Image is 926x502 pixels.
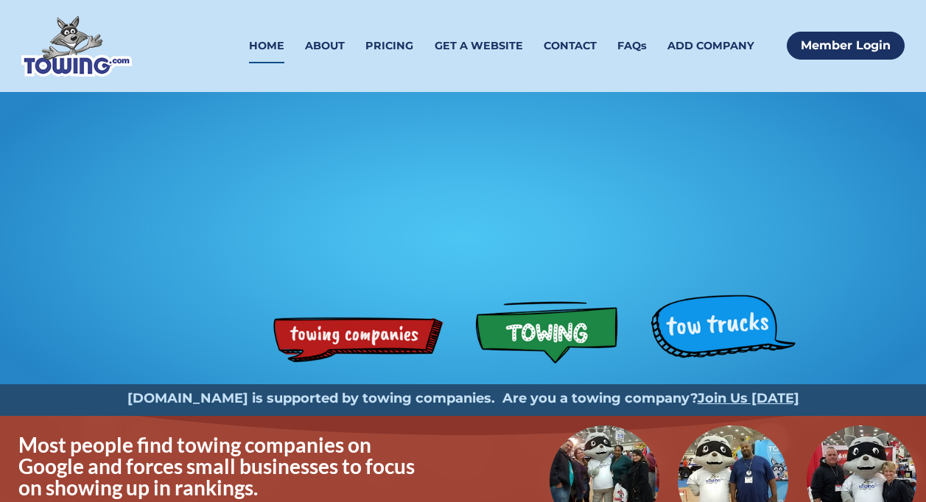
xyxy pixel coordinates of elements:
a: CONTACT [544,29,597,63]
a: GET A WEBSITE [435,29,523,63]
a: ADD COMPANY [667,29,754,63]
a: Member Login [787,32,905,60]
a: HOME [249,29,284,63]
a: PRICING [365,29,413,63]
img: Towing.com Logo [21,15,132,77]
strong: [DOMAIN_NAME] is supported by towing companies. Are you a towing company? [127,390,698,406]
a: Join Us [DATE] [698,390,799,406]
a: ABOUT [305,29,345,63]
a: FAQs [617,29,647,63]
span: Most people find towing companies on Google and forces small businesses to focus on showing up in... [18,432,418,500]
